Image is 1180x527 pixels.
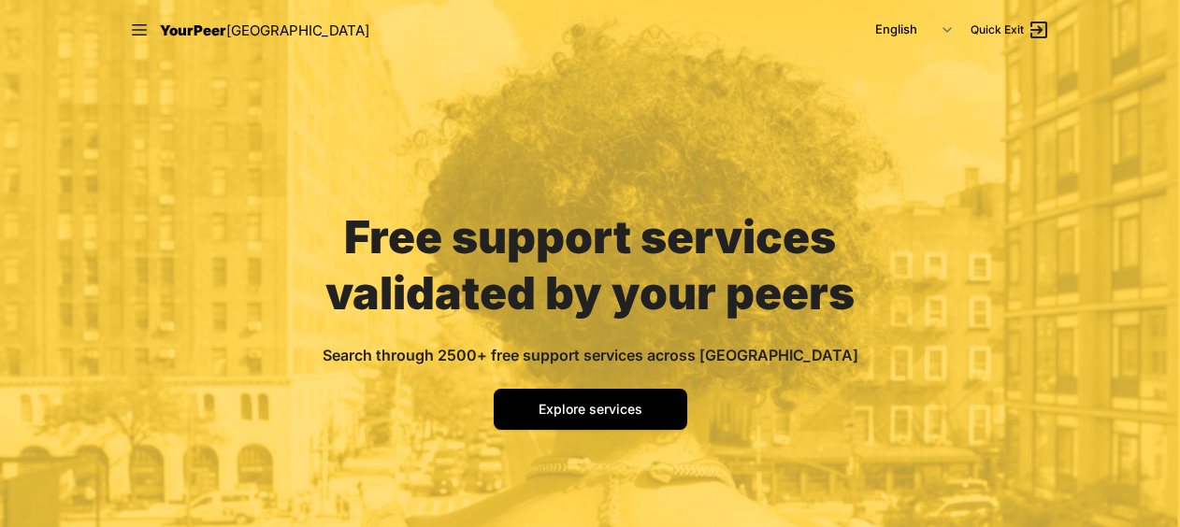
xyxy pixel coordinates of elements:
[539,401,642,417] span: Explore services
[160,19,369,42] a: YourPeer[GEOGRAPHIC_DATA]
[226,21,369,39] span: [GEOGRAPHIC_DATA]
[325,209,855,320] span: Free support services validated by your peers
[323,346,858,364] span: Search through 2500+ free support services across [GEOGRAPHIC_DATA]
[494,389,687,430] a: Explore services
[160,21,226,39] span: YourPeer
[971,22,1024,37] span: Quick Exit
[971,19,1050,41] a: Quick Exit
